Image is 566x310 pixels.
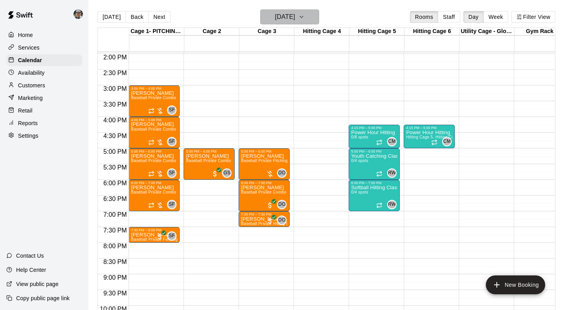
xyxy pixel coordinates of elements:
[72,6,88,22] div: Adam Broyles
[101,164,129,171] span: 5:30 PM
[169,138,175,146] span: SF
[18,31,33,39] p: Home
[406,126,452,130] div: 4:15 PM – 5:00 PM
[148,108,154,114] span: Recurring event
[351,159,368,163] span: 0/4 spots filled
[6,29,82,41] a: Home
[18,94,43,102] p: Marketing
[101,211,129,218] span: 7:00 PM
[6,117,82,129] a: Reports
[349,180,400,211] div: 6:00 PM – 7:00 PM: Softball Hitting Class - Wallace
[239,28,294,35] div: Cage 3
[131,127,244,131] span: Baseball Private Combo Hitting/Pitching Lesson - 60 minutes
[486,275,545,294] button: add
[167,231,176,241] div: Steve Firsich
[351,149,397,153] div: 5:00 PM – 6:00 PM
[167,200,176,209] div: Steve Firsich
[18,119,38,127] p: Reports
[438,11,460,23] button: Staff
[101,101,129,108] span: 3:30 PM
[6,79,82,91] a: Customers
[277,168,287,178] div: Dave Osteen
[170,137,176,146] span: Steve Firsich
[280,200,287,209] span: Dave Osteen
[18,44,40,52] p: Services
[349,148,400,180] div: 5:00 PM – 6:00 PM: Youth Catching Class - Wallace
[148,139,154,146] span: Recurring event
[351,181,397,185] div: 6:00 PM – 7:00 PM
[280,216,287,225] span: Dave Osteen
[376,202,382,209] span: Recurring event
[410,11,438,23] button: Rooms
[131,181,177,185] div: 6:00 PM – 7:00 PM
[387,168,397,178] div: Reginald Wallace Jr.
[349,125,400,148] div: 4:15 PM – 5:00 PM: Power Hour Hitting
[387,137,397,146] div: Charles Mack
[101,70,129,76] span: 2:30 PM
[167,105,176,115] div: Steve Firsich
[6,92,82,104] a: Marketing
[148,171,154,177] span: Recurring event
[275,11,295,22] h6: [DATE]
[16,294,70,302] p: Copy public page link
[294,28,349,35] div: Hitting Cage 4
[131,96,244,100] span: Baseball Private Combo Hitting/Pitching Lesson - 60 minutes
[241,212,287,216] div: 7:00 PM – 7:30 PM
[184,28,239,35] div: Cage 2
[169,106,175,114] span: SF
[148,11,170,23] button: Next
[388,169,396,177] span: RW
[101,258,129,265] span: 8:30 PM
[483,11,508,23] button: Week
[101,196,129,202] span: 6:30 PM
[390,200,397,209] span: Reginald Wallace Jr.
[101,274,129,281] span: 9:00 PM
[101,243,129,249] span: 8:00 PM
[241,149,287,153] div: 5:00 PM – 6:00 PM
[18,69,45,77] p: Availability
[18,81,45,89] p: Customers
[101,290,129,297] span: 9:30 PM
[129,227,180,243] div: 7:30 PM – 8:00 PM: Roman Spence
[278,201,286,209] span: DO
[241,181,287,185] div: 6:00 PM – 7:00 PM
[167,137,176,146] div: Steve Firsich
[277,200,287,209] div: Dave Osteen
[239,148,290,180] div: 5:00 PM – 6:00 PM: Baseball Private Pitching Lesson - 60 minutes
[239,211,290,227] div: 7:00 PM – 7:30 PM: Roman Spence
[6,67,82,79] a: Availability
[266,217,274,225] span: All customers have paid
[167,168,176,178] div: Steve Firsich
[6,42,82,54] a: Services
[101,227,129,234] span: 7:30 PM
[97,11,126,23] button: [DATE]
[390,168,397,178] span: Reginald Wallace Jr.
[156,233,164,241] span: All customers have paid
[101,148,129,155] span: 5:00 PM
[101,85,129,92] span: 3:00 PM
[101,133,129,139] span: 4:30 PM
[351,135,368,139] span: 0/8 spots filled
[131,118,177,122] div: 4:00 PM – 5:00 PM
[6,130,82,142] a: Settings
[406,135,462,139] span: Hitting Cage 5, Hitting Cage 6
[170,200,176,209] span: Steve Firsich
[131,228,177,232] div: 7:30 PM – 8:00 PM
[459,28,515,35] div: Utility Cage - Glove Work and Tee Work ONLY
[6,54,82,66] a: Calendar
[131,190,244,194] span: Baseball Private Combo Hitting/Pitching Lesson - 60 minutes
[211,170,219,178] span: All customers have paid
[129,85,180,117] div: 3:00 PM – 4:00 PM: Baseball Private Combo Hitting/Pitching Lesson - 60 minutes
[390,137,397,146] span: Charles Mack
[260,9,319,24] button: [DATE]
[376,171,382,177] span: Recurring event
[388,138,396,146] span: CM
[266,201,274,209] span: All customers have paid
[101,54,129,61] span: 2:00 PM
[18,56,42,64] p: Calendar
[404,28,459,35] div: Hitting Cage 6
